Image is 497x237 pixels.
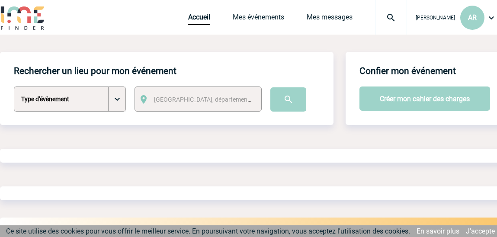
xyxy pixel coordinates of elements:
[466,227,495,235] a: J'accepte
[307,13,353,25] a: Mes messages
[14,66,176,76] h4: Rechercher un lieu pour mon événement
[6,227,410,235] span: Ce site utilise des cookies pour vous offrir le meilleur service. En poursuivant votre navigation...
[154,96,274,103] span: [GEOGRAPHIC_DATA], département, région...
[359,86,490,111] button: Créer mon cahier des charges
[416,15,455,21] span: [PERSON_NAME]
[188,13,210,25] a: Accueil
[417,227,459,235] a: En savoir plus
[233,13,284,25] a: Mes événements
[359,66,456,76] h4: Confier mon événement
[468,13,477,22] span: AR
[270,87,306,112] input: Submit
